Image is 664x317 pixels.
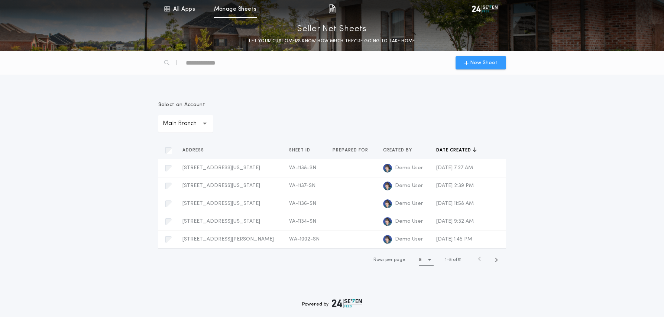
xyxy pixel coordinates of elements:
[328,4,336,13] img: img
[383,147,418,154] button: Created by
[445,258,447,262] span: 1
[297,23,367,35] p: Seller Net Sheets
[436,219,474,224] span: [DATE] 9:32 AM
[449,258,452,262] span: 5
[419,256,422,264] h1: 5
[395,164,423,172] span: Demo User
[419,254,434,266] button: 5
[373,258,407,262] span: Rows per page:
[395,200,423,207] span: Demo User
[182,201,260,206] span: [STREET_ADDRESS][US_STATE]
[395,182,423,190] span: Demo User
[158,115,213,133] button: Main Branch
[383,199,392,208] img: logo
[436,183,474,189] span: [DATE] 2:39 PM
[436,236,472,242] span: [DATE] 1:45 PM
[383,217,392,226] img: logo
[332,299,362,308] img: logo
[436,165,473,171] span: [DATE] 7:27 AM
[470,59,498,67] span: New Sheet
[289,201,316,206] span: VA-1136-SN
[289,147,316,154] button: Sheet ID
[395,218,423,225] span: Demo User
[453,256,461,263] span: of 81
[289,183,315,189] span: VA-1137-SN
[163,119,208,128] p: Main Branch
[289,219,316,224] span: VA-1134-SN
[182,165,260,171] span: [STREET_ADDRESS][US_STATE]
[289,236,320,242] span: WA-1002-SN
[456,56,506,69] button: New Sheet
[182,183,260,189] span: [STREET_ADDRESS][US_STATE]
[158,101,213,109] p: Select an Account
[383,235,392,244] img: logo
[302,299,362,308] div: Powered by
[383,147,414,153] span: Created by
[436,201,474,206] span: [DATE] 11:58 AM
[182,219,260,224] span: [STREET_ADDRESS][US_STATE]
[395,236,423,243] span: Demo User
[182,147,205,153] span: Address
[436,147,473,153] span: Date created
[436,147,477,154] button: Date created
[289,147,312,153] span: Sheet ID
[182,147,210,154] button: Address
[383,164,392,173] img: logo
[333,147,370,153] span: Prepared for
[472,5,498,13] img: vs-icon
[289,165,316,171] span: VA-1138-SN
[182,236,274,242] span: [STREET_ADDRESS][PERSON_NAME]
[249,37,415,45] p: LET YOUR CUSTOMERS KNOW HOW MUCH THEY’RE GOING TO TAKE HOME
[383,182,392,190] img: logo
